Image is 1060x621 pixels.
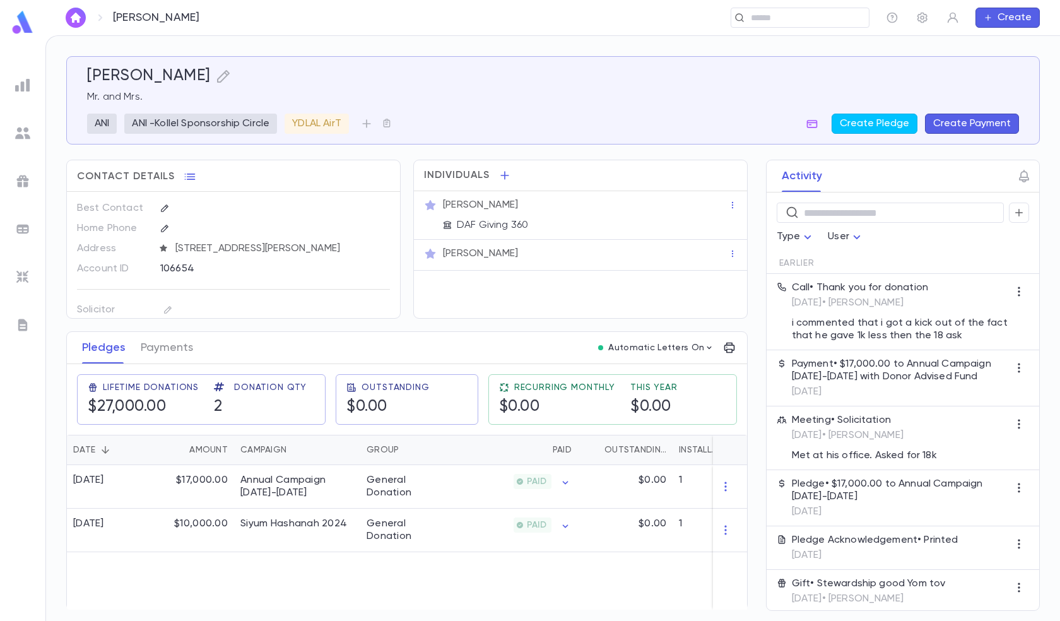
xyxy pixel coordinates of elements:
span: Type [777,232,801,242]
p: Mr. and Mrs. [87,91,1019,103]
img: students_grey.60c7aba0da46da39d6d829b817ac14fc.svg [15,126,30,141]
p: DAF Giving 360 [457,219,528,232]
div: Outstanding [578,435,673,465]
p: [DATE] • [PERSON_NAME] [792,297,1009,309]
p: ANI [95,117,109,130]
img: batches_grey.339ca447c9d9533ef1741baa751efc33.svg [15,222,30,237]
div: Amount [152,435,234,465]
div: $17,000.00 [152,465,234,509]
div: Installments [679,435,722,465]
button: Payments [141,332,193,364]
img: home_white.a664292cf8c1dea59945f0da9f25487c.svg [68,13,83,23]
p: Payment • $17,000.00 to Annual Campaign [DATE]-[DATE] with Donor Advised Fund [792,358,1009,383]
span: Earlier [779,258,815,268]
div: Type [777,225,816,249]
p: Automatic Letters On [608,343,704,353]
button: Create [975,8,1040,28]
button: Pledges [82,332,126,364]
div: Date [73,435,95,465]
div: YDLAL AirT [285,114,349,134]
p: [DATE] [792,506,1009,518]
div: Paid [553,435,572,465]
h5: 2 [214,398,223,417]
p: [PERSON_NAME] [443,247,518,260]
div: Installments [673,435,748,465]
div: $10,000.00 [152,509,234,552]
div: Group [360,435,455,465]
p: ANI -Kollel Sponsorship Circle [132,117,269,130]
button: Sort [533,440,553,460]
div: Campaign [240,435,286,465]
img: logo [10,10,35,35]
img: campaigns_grey.99e729a5f7ee94e3726e6486bddda8f1.svg [15,174,30,189]
button: Sort [169,440,189,460]
p: Address [77,239,150,259]
div: ANI -Kollel Sponsorship Circle [124,114,277,134]
span: User [828,232,849,242]
p: Call • Thank you for donation [792,281,1009,294]
img: imports_grey.530a8a0e642e233f2baf0ef88e8c9fcb.svg [15,269,30,285]
span: Individuals [424,169,490,182]
span: This Year [630,382,678,393]
div: [DATE] [73,474,104,487]
div: General Donation [367,517,449,543]
button: Sort [286,440,307,460]
p: Meeting • Solicitation [792,414,937,427]
button: Sort [95,440,115,460]
div: [DATE] [73,517,104,530]
p: Solicitor [77,300,150,320]
span: Lifetime Donations [103,382,199,393]
div: Group [367,435,399,465]
h5: $0.00 [346,398,387,417]
div: User [828,225,864,249]
img: reports_grey.c525e4749d1bce6a11f5fe2a8de1b229.svg [15,78,30,93]
div: Annual Campaign 2025-2026 [240,474,354,499]
h5: $0.00 [499,398,540,417]
p: [PERSON_NAME] [443,199,518,211]
div: Paid [455,435,578,465]
span: Recurring Monthly [514,382,615,393]
img: letters_grey.7941b92b52307dd3b8a917253454ce1c.svg [15,317,30,333]
span: PAID [522,476,551,487]
p: Pledge Acknowledgement • Printed [792,534,958,547]
div: Amount [189,435,228,465]
p: [DATE] [792,549,958,562]
p: i commented that i got a kick out of the fact that he gave 1k less then the 18 ask [792,317,1009,342]
div: Campaign [234,435,360,465]
span: Outstanding [362,382,429,393]
h5: $27,000.00 [88,398,166,417]
h5: $0.00 [630,398,671,417]
span: PAID [522,520,551,530]
div: 1 [673,509,748,552]
div: 106654 [160,259,341,278]
button: Sort [399,440,419,460]
span: Donation Qty [234,382,307,393]
p: [DATE] [792,386,1009,398]
p: $0.00 [639,517,666,530]
div: ANI [87,114,117,134]
p: Home Phone [77,218,150,239]
button: Automatic Letters On [593,339,719,357]
button: Activity [782,160,822,192]
span: [STREET_ADDRESS][PERSON_NAME] [170,242,391,255]
p: YDLAL AirT [292,117,341,130]
p: [DATE] • [PERSON_NAME] [792,429,937,442]
div: 1 [673,465,748,509]
button: Create Payment [925,114,1019,134]
p: [PERSON_NAME] [113,11,199,25]
button: Create Pledge [832,114,917,134]
div: General Donation [367,474,449,499]
span: Contact Details [77,170,175,183]
p: Best Contact [77,198,150,218]
p: Gift • Stewardship good Yom tov [792,577,1009,590]
div: Outstanding [604,435,666,465]
p: Met at his office. Asked for 18k [792,449,937,462]
div: Date [67,435,152,465]
p: $0.00 [639,474,666,487]
div: Siyum Hashanah 2024 [240,517,347,530]
p: [DATE] • [PERSON_NAME] [792,593,1009,605]
h5: [PERSON_NAME] [87,67,211,86]
p: Pledge • $17,000.00 to Annual Campaign [DATE]-[DATE] [792,478,1009,503]
button: Sort [584,440,604,460]
p: Account ID [77,259,150,279]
